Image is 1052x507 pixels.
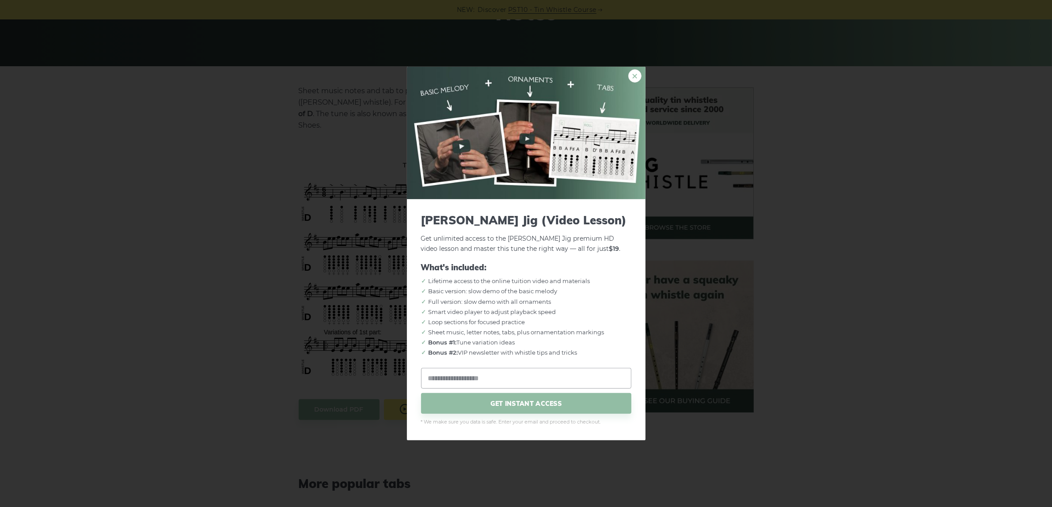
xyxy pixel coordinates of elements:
p: Get unlimited access to the [PERSON_NAME] Jig premium HD video lesson and master this tune the ri... [421,213,631,254]
a: × [628,69,642,83]
li: Full version: slow demo with all ornaments [428,297,631,306]
li: Tune variation ideas [428,338,631,347]
strong: Bonus #1: [429,339,457,346]
li: Lifetime access to the online tuition video and materials [428,276,631,286]
span: What's included: [421,263,631,272]
span: * We make sure you data is safe. Enter your email and proceed to checkout. [421,418,631,426]
img: Tin Whistle Tune Tutorial Preview [407,67,646,199]
li: Sheet music, letter notes, tabs, plus ornamentation markings [428,328,631,337]
span: GET INSTANT ACCESS [421,393,631,414]
li: Loop sections for focused practice [428,318,631,327]
span: [PERSON_NAME] Jig (Video Lesson) [421,213,631,227]
li: Smart video player to adjust playback speed [428,307,631,317]
strong: Bonus #2: [429,349,458,356]
li: Basic version: slow demo of the basic melody [428,287,631,296]
li: VIP newsletter with whistle tips and tricks [428,348,631,357]
strong: $19 [609,245,619,253]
